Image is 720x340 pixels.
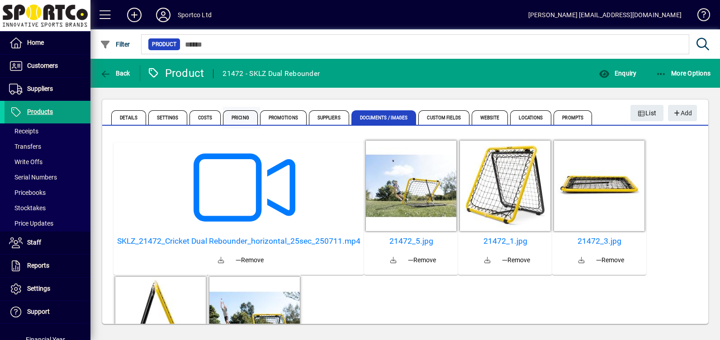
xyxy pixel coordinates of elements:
button: Add [668,105,697,121]
button: Add [120,7,149,23]
a: Suppliers [5,78,90,100]
a: Reports [5,255,90,277]
a: Download [477,250,498,271]
span: Custom Fields [418,110,469,125]
span: Settings [148,110,187,125]
a: Receipts [5,123,90,139]
a: 21472_3.jpg [556,236,643,246]
div: 21472 - SKLZ Dual Rebounder [223,66,320,81]
span: Add [673,106,692,121]
span: Staff [27,239,41,246]
a: SKLZ_21472_Cricket Dual Rebounder_horizontal_25sec_250711.mp4 [117,236,360,246]
span: Suppliers [309,110,349,125]
span: Back [100,70,130,77]
span: List [638,106,657,121]
span: Serial Numbers [9,174,57,181]
span: Receipts [9,127,38,135]
span: Products [27,108,53,115]
button: Remove [232,252,267,268]
a: Transfers [5,139,90,154]
span: Details [111,110,146,125]
span: Price Updates [9,220,53,227]
a: Price Updates [5,216,90,231]
a: Pricebooks [5,185,90,200]
a: Stocktakes [5,200,90,216]
a: Staff [5,231,90,254]
a: Download [571,250,592,271]
a: Support [5,301,90,323]
span: Stocktakes [9,204,46,212]
button: Remove [404,252,440,268]
button: Enquiry [597,65,639,81]
span: Website [472,110,508,125]
button: List [630,105,664,121]
span: Customers [27,62,58,69]
button: Profile [149,7,178,23]
button: Filter [98,36,133,52]
span: Remove [236,255,264,265]
div: Sportco Ltd [178,8,212,22]
span: Documents / Images [351,110,417,125]
a: Serial Numbers [5,170,90,185]
app-page-header-button: Back [90,65,140,81]
span: Promotions [260,110,307,125]
span: Pricing [223,110,258,125]
a: Settings [5,278,90,300]
div: [PERSON_NAME] [EMAIL_ADDRESS][DOMAIN_NAME] [528,8,682,22]
div: Product [147,66,204,80]
a: 21472_5.jpg [368,236,455,246]
span: Costs [189,110,221,125]
span: Support [27,308,50,315]
span: Settings [27,285,50,292]
span: Pricebooks [9,189,46,196]
span: Remove [408,255,436,265]
span: Enquiry [599,70,636,77]
span: Write Offs [9,158,43,165]
span: More Options [656,70,711,77]
span: Remove [502,255,530,265]
span: Locations [510,110,551,125]
span: Home [27,39,44,46]
a: 21472_1.jpg [462,236,549,246]
span: Suppliers [27,85,53,92]
a: Home [5,32,90,54]
a: Customers [5,55,90,77]
button: Remove [498,252,534,268]
a: Knowledge Base [691,2,709,31]
button: Remove [592,252,628,268]
a: Download [383,250,404,271]
span: Remove [596,255,624,265]
span: Reports [27,262,49,269]
a: Download [210,250,232,271]
a: Write Offs [5,154,90,170]
span: Transfers [9,143,41,150]
button: More Options [654,65,713,81]
span: Prompts [554,110,592,125]
span: Filter [100,41,130,48]
button: Back [98,65,133,81]
span: Product [152,40,176,49]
